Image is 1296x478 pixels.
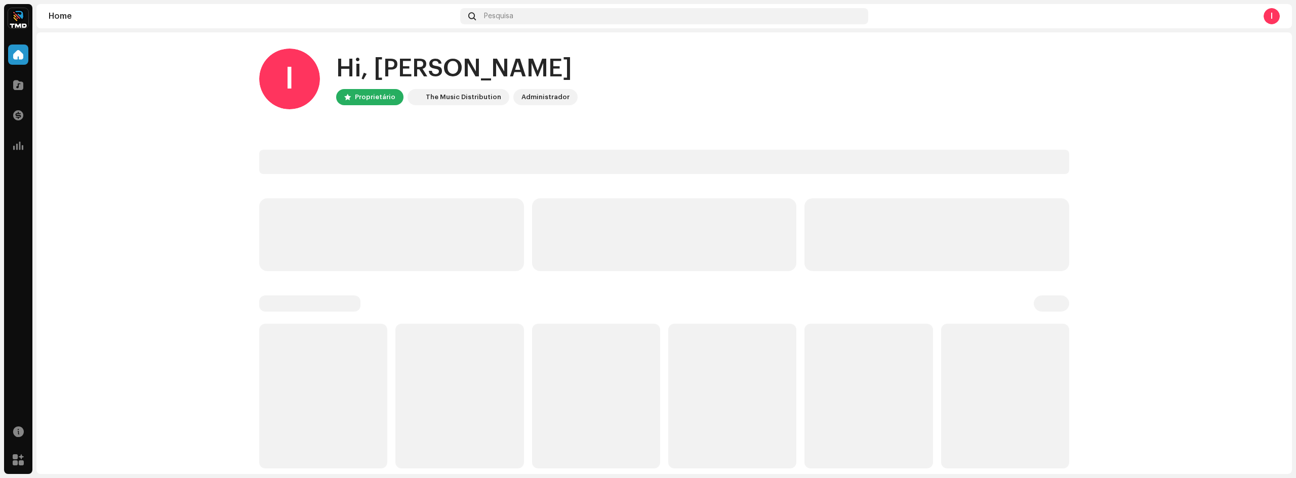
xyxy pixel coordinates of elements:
[1264,8,1280,24] div: I
[49,12,456,20] div: Home
[336,53,578,85] div: Hi, [PERSON_NAME]
[8,8,28,28] img: 622bc8f8-b98b-49b5-8c6c-3a84fb01c0a0
[426,91,501,103] div: The Music Distribution
[484,12,513,20] span: Pesquisa
[355,91,395,103] div: Proprietário
[410,91,422,103] img: 622bc8f8-b98b-49b5-8c6c-3a84fb01c0a0
[259,49,320,109] div: I
[521,91,570,103] div: Administrador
